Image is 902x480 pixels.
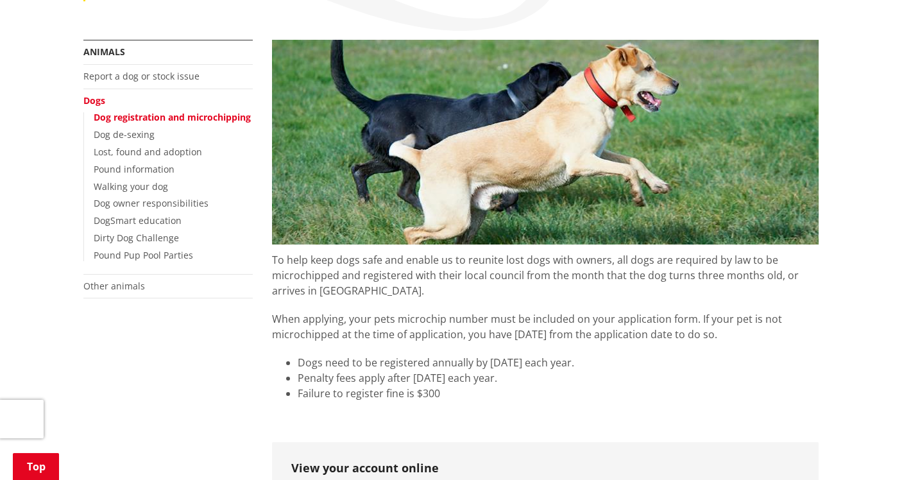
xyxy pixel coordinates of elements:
[94,214,182,227] a: DogSmart education
[298,355,819,370] li: Dogs need to be registered annually by [DATE] each year.
[94,180,168,193] a: Walking your dog
[94,163,174,175] a: Pound information
[94,111,251,123] a: Dog registration and microchipping
[272,40,819,244] img: Register your dog
[83,280,145,292] a: Other animals
[298,386,819,401] li: Failure to register fine is $300
[83,70,200,82] a: Report a dog or stock issue
[13,453,59,480] a: Top
[843,426,889,472] iframe: Messenger Launcher
[83,46,125,58] a: Animals
[272,244,819,298] p: To help keep dogs safe and enable us to reunite lost dogs with owners, all dogs are required by l...
[94,146,202,158] a: Lost, found and adoption
[94,197,208,209] a: Dog owner responsibilities
[94,232,179,244] a: Dirty Dog Challenge
[83,94,105,107] a: Dogs
[94,249,193,261] a: Pound Pup Pool Parties
[94,128,155,141] a: Dog de-sexing
[272,311,819,342] p: When applying, your pets microchip number must be included on your application form. If your pet ...
[298,370,819,386] li: Penalty fees apply after [DATE] each year.
[291,461,799,476] h3: View your account online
